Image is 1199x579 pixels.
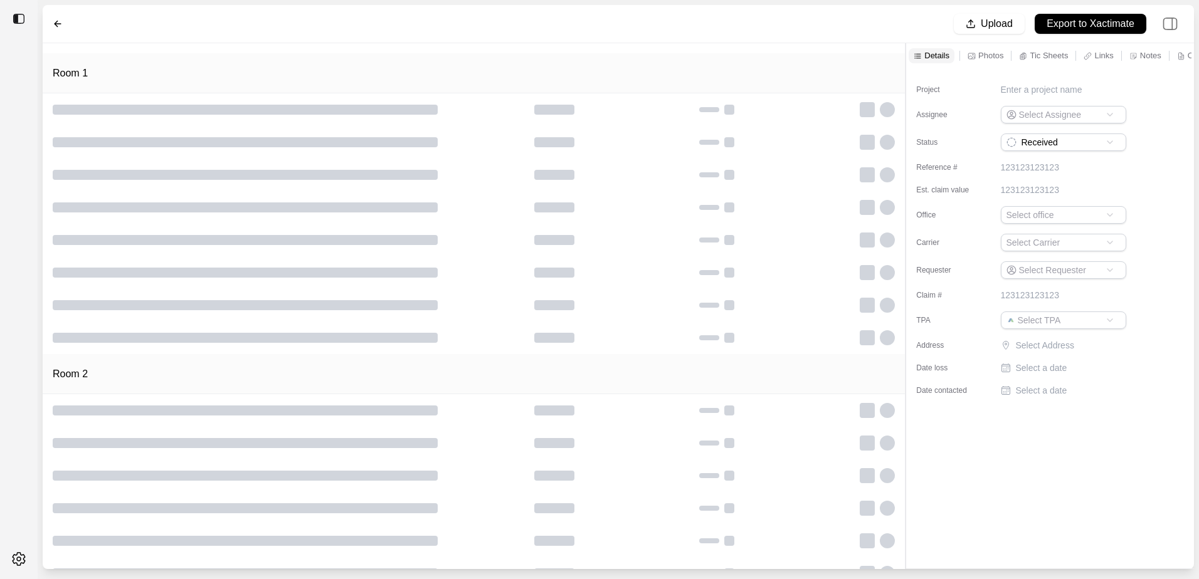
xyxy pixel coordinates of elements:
label: Carrier [916,237,979,248]
label: Office [916,210,979,220]
p: Select a date [1016,384,1067,397]
label: Reference # [916,162,979,172]
label: TPA [916,315,979,325]
p: Tic Sheets [1030,50,1068,61]
p: Select Address [1016,339,1129,352]
p: 123123123123 [1001,289,1059,301]
label: Est. claim value [916,185,979,195]
button: Export to Xactimate [1035,14,1146,34]
p: Details [924,50,949,61]
label: Date contacted [916,385,979,395]
p: Photos [978,50,1003,61]
h1: Room 2 [53,367,88,382]
p: Links [1094,50,1113,61]
h1: Room 1 [53,66,88,81]
label: Assignee [916,110,979,120]
label: Claim # [916,290,979,300]
button: Upload [954,14,1025,34]
label: Address [916,340,979,350]
img: toggle sidebar [13,13,25,25]
p: 123123123123 [1001,184,1059,196]
label: Project [916,85,979,95]
label: Date loss [916,363,979,373]
label: Status [916,137,979,147]
img: right-panel.svg [1156,10,1184,38]
p: Export to Xactimate [1047,17,1134,31]
p: 123123123123 [1001,161,1059,174]
p: Select a date [1016,362,1067,374]
p: Notes [1140,50,1161,61]
p: Enter a project name [1001,83,1082,96]
label: Requester [916,265,979,275]
p: Upload [981,17,1013,31]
